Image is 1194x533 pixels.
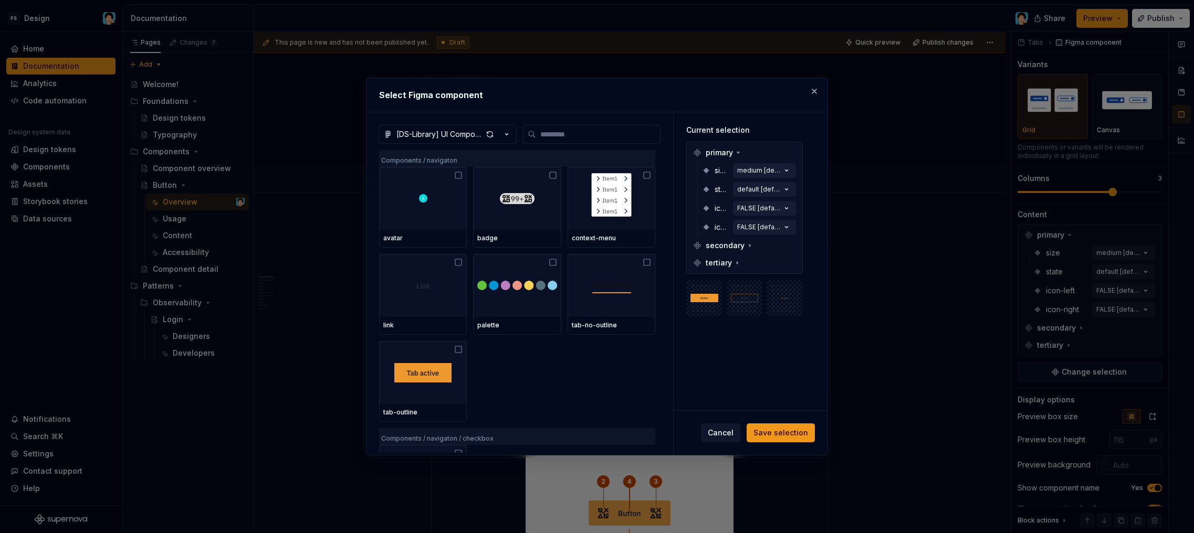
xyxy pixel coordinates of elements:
span: icon-left [715,203,729,214]
button: Cancel [701,423,740,442]
div: tab-no-outline [572,321,651,329]
button: FALSE [default] [733,220,796,234]
div: badge [477,234,557,242]
span: icon-right [715,222,729,232]
button: [DS-Library] UI Components Library [379,125,517,144]
div: secondary [689,237,800,254]
div: default [default] [737,185,781,194]
div: link [383,321,463,329]
span: secondary [706,240,745,251]
button: Save selection [747,423,815,442]
button: FALSE [default] [733,201,796,216]
span: state [715,184,729,195]
span: size [715,165,729,176]
div: tab-outline [383,408,463,417]
div: medium [default] [737,166,781,175]
div: context-menu [572,234,651,242]
div: palette [477,321,557,329]
div: Current selection [686,125,803,135]
button: default [default] [733,182,796,197]
div: [DS-Library] UI Components Library [396,129,483,140]
div: tertiary [689,254,800,271]
span: tertiary [706,258,732,268]
h2: Select Figma component [379,89,815,101]
div: Components / navigaton / checkbox [379,428,655,445]
span: Cancel [708,428,734,438]
span: primary [706,147,733,158]
div: avatar [383,234,463,242]
div: FALSE [default] [737,223,781,231]
button: medium [default] [733,163,796,178]
div: primary [689,144,800,161]
div: FALSE [default] [737,204,781,212]
span: Save selection [753,428,808,438]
